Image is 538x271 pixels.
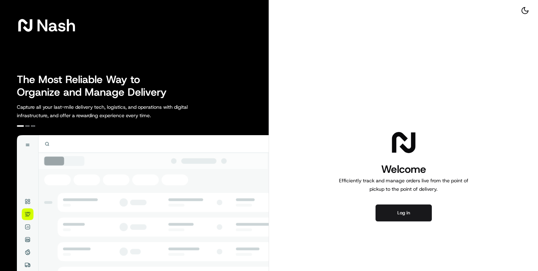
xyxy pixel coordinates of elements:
[336,162,471,176] h1: Welcome
[17,103,219,120] p: Capture all your last-mile delivery tech, logistics, and operations with digital infrastructure, ...
[37,18,76,32] span: Nash
[17,73,174,99] h2: The Most Reliable Way to Organize and Manage Delivery
[336,176,471,193] p: Efficiently track and manage orders live from the point of pickup to the point of delivery.
[376,204,432,221] button: Log in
